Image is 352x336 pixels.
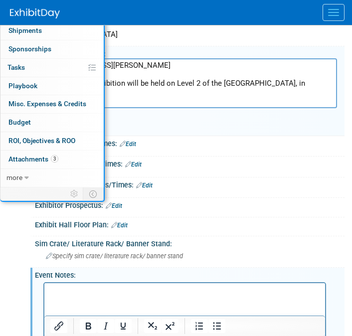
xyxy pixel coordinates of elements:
[0,59,104,77] a: Tasks
[162,319,178,333] button: Superscript
[8,82,37,90] span: Playbook
[106,202,122,209] a: Edit
[191,319,208,333] button: Numbered list
[0,40,104,58] a: Sponsorships
[44,283,325,322] iframe: Rich Text Area
[120,141,136,148] a: Edit
[0,77,104,95] a: Playbook
[8,45,51,53] span: Sponsorships
[50,319,67,333] button: Insert/edit link
[35,136,345,149] div: Exhibit Hall Dates/Times:
[35,217,345,230] div: Exhibit Hall Floor Plan:
[0,151,104,168] a: Attachments3
[8,118,31,126] span: Budget
[0,132,104,150] a: ROI, Objectives & ROO
[136,182,153,189] a: Edit
[125,161,142,168] a: Edit
[8,26,42,34] span: Shipments
[35,236,345,249] div: Sim Crate/ Literature Rack/ Banner Stand:
[35,157,345,169] div: Booth Set-up Dates/Times:
[97,319,114,333] button: Italic
[0,114,104,132] a: Budget
[0,95,104,113] a: Misc. Expenses & Credits
[35,177,345,190] div: Booth Dismantle Dates/Times:
[111,222,128,229] a: Edit
[10,8,60,18] img: ExhibitDay
[83,187,104,200] td: Toggle Event Tabs
[0,169,104,187] a: more
[144,319,161,333] button: Subscript
[66,187,83,200] td: Personalize Event Tab Strip
[6,173,22,181] span: more
[0,22,104,40] a: Shipments
[7,63,25,71] span: Tasks
[208,319,225,333] button: Bullet list
[323,4,345,21] button: Menu
[8,137,75,145] span: ROI, Objectives & ROO
[8,100,86,108] span: Misc. Expenses & Credits
[80,319,97,333] button: Bold
[35,268,345,280] div: Event Notes:
[8,155,58,163] span: Attachments
[51,155,58,163] span: 3
[115,319,132,333] button: Underline
[35,46,345,59] div: Event Venue Address:
[42,27,337,42] div: [GEOGRAPHIC_DATA]
[35,198,345,211] div: Exhibitor Prospectus:
[46,252,183,260] span: Specify sim crate/ literature rack/ banner stand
